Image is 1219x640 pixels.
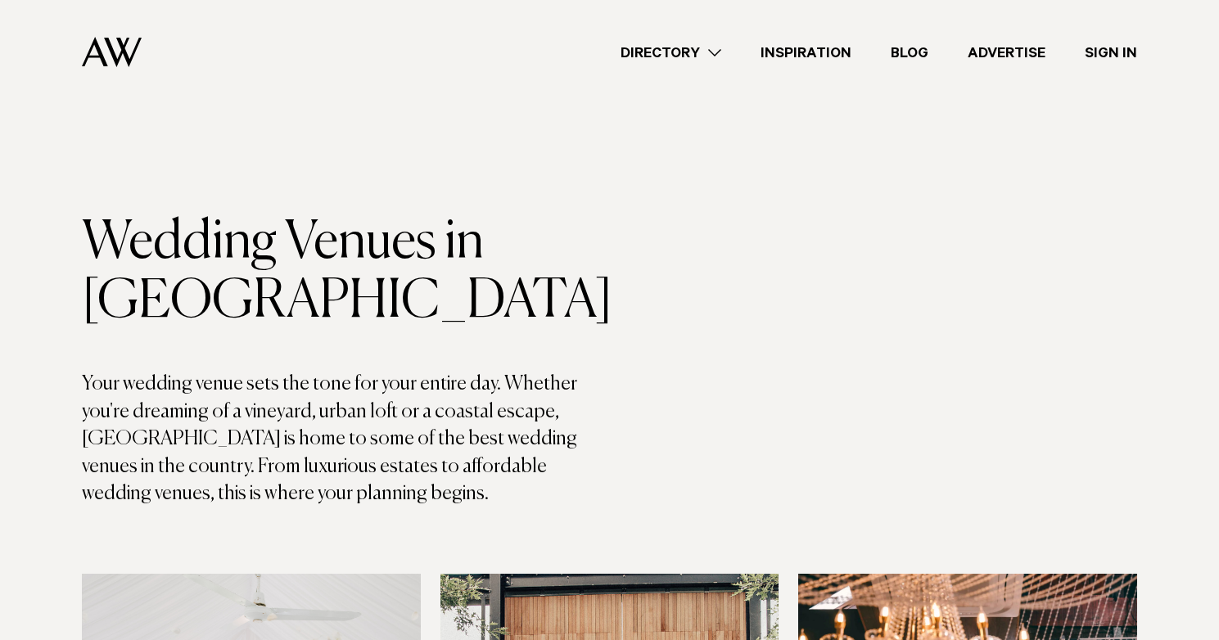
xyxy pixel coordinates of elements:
p: Your wedding venue sets the tone for your entire day. Whether you're dreaming of a vineyard, urba... [82,371,610,508]
a: Sign In [1065,42,1157,64]
h1: Wedding Venues in [GEOGRAPHIC_DATA] [82,214,610,331]
a: Advertise [948,42,1065,64]
a: Inspiration [741,42,871,64]
img: Auckland Weddings Logo [82,37,142,67]
a: Directory [601,42,741,64]
a: Blog [871,42,948,64]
